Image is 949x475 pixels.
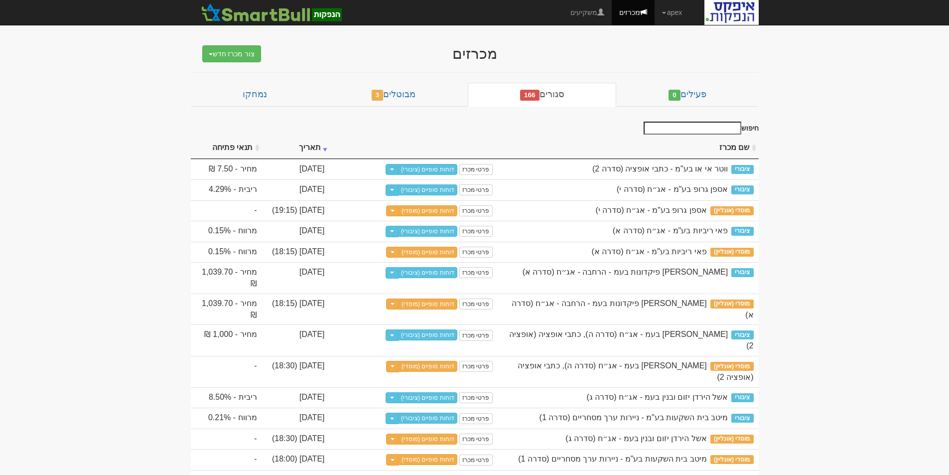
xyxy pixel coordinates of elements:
[710,248,754,257] span: מוסדי (אונליין)
[399,299,457,310] a: דוחות סופיים (מוסדי)
[191,179,262,200] td: ריבית - 4.29%
[565,434,707,443] span: אשל הירדן יזום ובנין בעמ - אג״ח (סדרה ג)
[398,164,457,175] a: דוחות סופיים (ציבורי)
[399,205,457,216] a: דוחות סופיים (מוסדי)
[191,387,262,408] td: ריבית - 8.50%
[191,324,262,356] td: מחיר - 1,000 ₪
[595,206,706,214] span: אספן גרופ בע"מ - אג״ח (סדרה י)
[262,200,330,221] td: [DATE] (19:15)
[191,294,262,325] td: מחיר - 1,039.70 ₪
[262,408,330,429] td: [DATE]
[399,361,457,372] a: דוחות סופיים (מוסדי)
[191,408,262,429] td: מרווח - 0.21%
[191,200,262,221] td: -
[710,300,754,309] span: מוסדי (אונליין)
[398,329,457,340] a: דוחות סופיים (ציבורי)
[398,392,457,403] a: דוחות סופיים (ציבורי)
[191,262,262,294] td: מחיר - 1,039.70 ₪
[191,449,262,470] td: -
[399,434,457,445] a: דוחות סופיים (מוסדי)
[518,455,707,463] span: מיטב בית השקעות בע"מ - ניירות ערך מסחריים (סדרה 1)
[198,2,345,22] img: SmartBull Logo
[262,179,330,200] td: [DATE]
[202,45,262,62] button: צור מכרז חדש
[710,206,754,215] span: מוסדי (אונליין)
[710,455,754,464] span: מוסדי (אונליין)
[459,164,492,175] a: פרטי מכרז
[191,159,262,180] td: מחיר - 7.50 ₪
[520,90,540,101] span: 166
[468,83,616,107] a: סגורים
[372,90,384,101] span: 3
[459,184,492,195] a: פרטי מכרז
[399,247,457,258] a: דוחות סופיים (מוסדי)
[191,429,262,450] td: -
[319,83,468,107] a: מבוטלים
[262,159,330,180] td: [DATE]
[191,221,262,242] td: מרווח - 0.15%
[731,268,753,277] span: ציבורי
[509,330,753,350] span: לוינסקי עופר בעמ - אג״ח (סדרה ה), כתבי אופציה (אופציה 2)
[591,247,706,256] span: פאי ריביות בע"מ - אג״ח (סדרה א)
[262,356,330,387] td: [DATE] (18:30)
[398,267,457,278] a: דוחות סופיים (ציבורי)
[523,268,728,276] span: פאי פלוס פיקדונות בעמ - הרחבה - אג״ח (סדרה א)
[262,324,330,356] td: [DATE]
[398,413,457,424] a: דוחות סופיים (ציבורי)
[613,226,728,235] span: פאי ריביות בע"מ - אג״ח (סדרה א)
[459,455,492,466] a: פרטי מכרז
[518,361,754,381] span: לוינסקי עופר בעמ - אג״ח (סדרה ה), כתבי אופציה (אופציה 2)
[710,435,754,444] span: מוסדי (אונליין)
[710,362,754,371] span: מוסדי (אונליין)
[669,90,680,101] span: 0
[459,247,492,258] a: פרטי מכרז
[459,205,492,216] a: פרטי מכרז
[262,387,330,408] td: [DATE]
[280,45,669,62] div: מכרזים
[459,361,492,372] a: פרטי מכרז
[459,434,492,445] a: פרטי מכרז
[398,184,457,195] a: דוחות סופיים (ציבורי)
[459,392,492,403] a: פרטי מכרז
[459,413,492,424] a: פרטי מכרז
[616,83,758,107] a: פעילים
[191,242,262,263] td: מרווח - 0.15%
[731,165,753,174] span: ציבורי
[459,267,492,278] a: פרטי מכרז
[644,122,741,135] input: חיפוש
[191,83,319,107] a: נמחקו
[262,242,330,263] td: [DATE] (18:15)
[731,330,753,339] span: ציבורי
[640,122,759,135] label: חיפוש
[398,226,457,237] a: דוחות סופיים (ציבורי)
[262,294,330,325] td: [DATE] (18:15)
[191,137,262,159] th: תנאי פתיחה : activate to sort column ascending
[399,454,457,465] a: דוחות סופיים (מוסדי)
[731,185,753,194] span: ציבורי
[262,262,330,294] td: [DATE]
[262,221,330,242] td: [DATE]
[262,449,330,470] td: [DATE] (18:00)
[592,164,728,173] span: ווטר אי או בע"מ - כתבי אופציה (סדרה 2)
[262,137,330,159] th: תאריך : activate to sort column ascending
[731,414,753,423] span: ציבורי
[512,299,753,319] span: פאי פלוס פיקדונות בעמ - הרחבה - אג״ח (סדרה א)
[262,429,330,450] td: [DATE] (18:30)
[731,227,753,236] span: ציבורי
[459,299,492,310] a: פרטי מכרז
[459,330,492,341] a: פרטי מכרז
[540,413,728,422] span: מיטב בית השקעות בע"מ - ניירות ערך מסחריים (סדרה 1)
[191,356,262,387] td: -
[617,185,728,193] span: אספן גרופ בע"מ - אג״ח (סדרה י)
[731,393,753,402] span: ציבורי
[498,137,759,159] th: שם מכרז : activate to sort column ascending
[587,393,728,401] span: אשל הירדן יזום ובנין בעמ - אג״ח (סדרה ג)
[459,226,492,237] a: פרטי מכרז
